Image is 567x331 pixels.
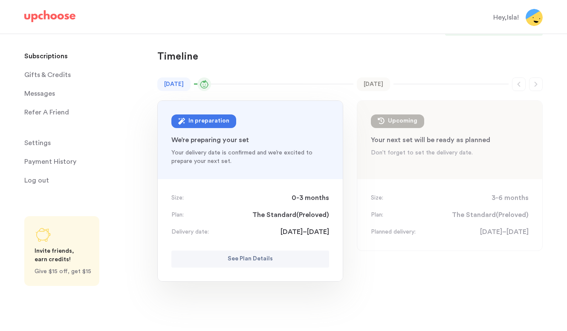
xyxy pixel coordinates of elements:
span: The Standard ( Preloved ) [252,210,329,220]
span: 0-3 months [292,193,329,203]
button: See Plan Details [171,251,329,268]
span: Log out [24,172,49,189]
span: [DATE]–[DATE] [480,227,529,237]
div: Upcoming [388,116,417,126]
a: Payment History [24,153,147,170]
p: See Plan Details [228,254,273,264]
a: Messages [24,85,147,102]
p: Plan: [371,211,383,219]
p: Subscriptions [24,48,68,65]
p: Your next set will be ready as planned [371,135,529,145]
a: UpChoose [24,10,75,26]
span: [DATE]–[DATE] [281,227,329,237]
a: Gifts & Credits [24,66,147,83]
span: Messages [24,85,55,102]
img: UpChoose [24,10,75,22]
p: Don’t forget to set the delivery date. [371,148,529,157]
p: Delivery date: [171,228,209,236]
div: Hey, Isla ! [493,12,519,23]
span: Settings [24,134,51,151]
p: Size: [371,194,383,202]
a: Log out [24,172,147,189]
a: Share UpChoose [24,216,99,286]
p: Size: [171,194,184,202]
p: Payment History [24,153,76,170]
p: Refer A Friend [24,104,69,121]
span: Gifts & Credits [24,66,71,83]
p: Your delivery date is confirmed and we’re excited to prepare your next set. [171,148,329,165]
p: Plan: [171,211,184,219]
a: Refer A Friend [24,104,147,121]
a: Settings [24,134,147,151]
time: [DATE] [357,77,390,91]
p: Planned delivery: [371,228,416,236]
p: Timeline [157,50,198,64]
span: The Standard ( Preloved ) [452,210,529,220]
time: [DATE] [157,77,191,91]
a: Subscriptions [24,48,147,65]
p: We’re preparing your set [171,135,329,145]
div: In preparation [188,116,229,126]
span: 3-6 months [492,193,529,203]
